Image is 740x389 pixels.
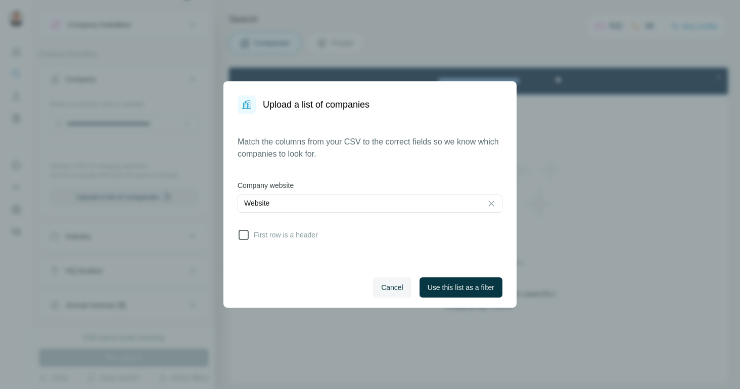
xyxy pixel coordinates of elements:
[381,282,403,293] span: Cancel
[263,98,369,112] h1: Upload a list of companies
[244,198,269,208] p: Website
[238,180,502,190] label: Company website
[484,4,494,14] div: Close Step
[180,2,319,24] div: Watch our October Product update
[420,277,502,298] button: Use this list as a filter
[373,277,411,298] button: Cancel
[428,282,494,293] span: Use this list as a filter
[250,230,318,240] span: First row is a header
[238,136,502,160] p: Match the columns from your CSV to the correct fields so we know which companies to look for.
